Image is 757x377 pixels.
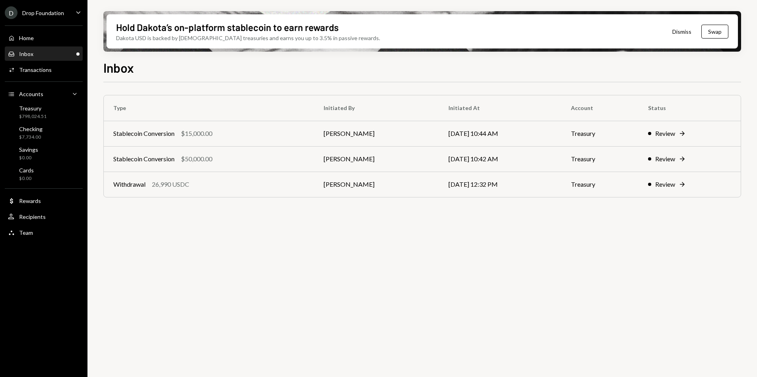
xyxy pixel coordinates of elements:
[19,91,43,97] div: Accounts
[19,35,34,41] div: Home
[19,105,47,112] div: Treasury
[181,154,212,164] div: $50,000.00
[439,95,561,121] th: Initiated At
[19,113,47,120] div: $798,024.51
[19,229,33,236] div: Team
[314,146,439,172] td: [PERSON_NAME]
[439,121,561,146] td: [DATE] 10:44 AM
[655,154,675,164] div: Review
[5,46,83,61] a: Inbox
[655,129,675,138] div: Review
[5,123,83,142] a: Checking$7,734.00
[314,95,439,121] th: Initiated By
[19,167,34,174] div: Cards
[561,121,639,146] td: Treasury
[5,164,83,184] a: Cards$0.00
[639,95,741,121] th: Status
[5,193,83,208] a: Rewards
[103,60,134,75] h1: Inbox
[19,126,43,132] div: Checking
[561,172,639,197] td: Treasury
[104,95,314,121] th: Type
[19,213,46,220] div: Recipients
[439,172,561,197] td: [DATE] 12:32 PM
[116,34,380,42] div: Dakota USD is backed by [DEMOGRAPHIC_DATA] treasuries and earns you up to 3.5% in passive rewards.
[113,180,146,189] div: Withdrawal
[314,172,439,197] td: [PERSON_NAME]
[5,144,83,163] a: Savings$0.00
[19,134,43,141] div: $7,734.00
[19,50,33,57] div: Inbox
[181,129,212,138] div: $15,000.00
[152,180,189,189] div: 26,990 USDC
[662,22,701,41] button: Dismiss
[5,87,83,101] a: Accounts
[5,31,83,45] a: Home
[701,25,728,39] button: Swap
[113,129,175,138] div: Stablecoin Conversion
[5,209,83,224] a: Recipients
[439,146,561,172] td: [DATE] 10:42 AM
[19,146,38,153] div: Savings
[5,62,83,77] a: Transactions
[561,95,639,121] th: Account
[19,175,34,182] div: $0.00
[5,225,83,240] a: Team
[22,10,64,16] div: Drop Foundation
[314,121,439,146] td: [PERSON_NAME]
[5,6,17,19] div: D
[655,180,675,189] div: Review
[5,102,83,122] a: Treasury$798,024.51
[116,21,339,34] div: Hold Dakota’s on-platform stablecoin to earn rewards
[19,155,38,161] div: $0.00
[19,66,52,73] div: Transactions
[113,154,175,164] div: Stablecoin Conversion
[19,197,41,204] div: Rewards
[561,146,639,172] td: Treasury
